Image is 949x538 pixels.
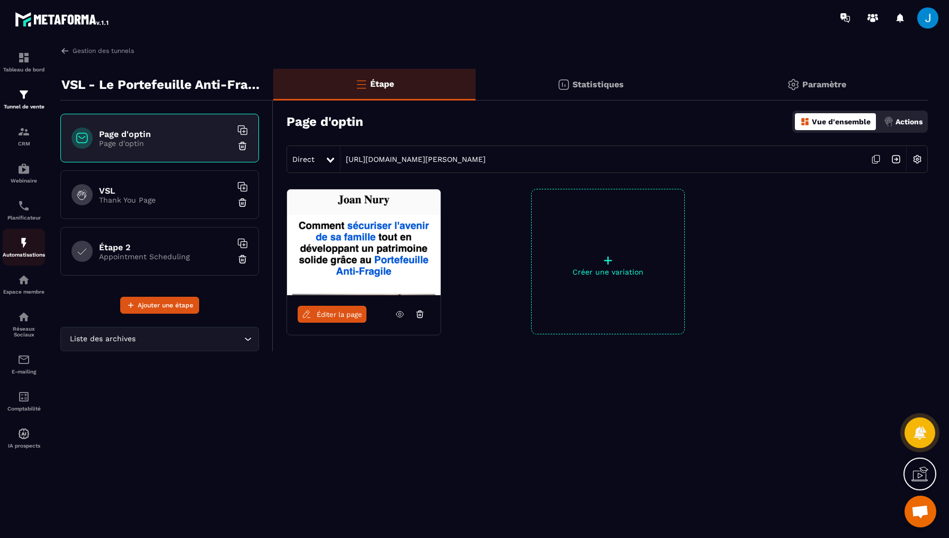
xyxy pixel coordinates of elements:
[17,162,30,175] img: automations
[572,79,624,89] p: Statistiques
[812,117,871,126] p: Vue d'ensemble
[138,300,193,311] span: Ajouter une étape
[3,43,45,80] a: formationformationTableau de bord
[3,289,45,295] p: Espace membre
[802,79,846,89] p: Paramètre
[3,406,45,412] p: Comptabilité
[355,78,368,90] img: bars-o.4a397970.svg
[3,104,45,110] p: Tunnel de vente
[99,196,231,204] p: Thank You Page
[17,311,30,323] img: social-network
[884,117,893,126] img: actions.d6e523a2.png
[17,125,30,138] img: formation
[99,252,231,261] p: Appointment Scheduling
[17,199,30,212] img: scheduler
[17,88,30,101] img: formation
[532,268,684,276] p: Créer une variation
[896,117,923,126] p: Actions
[17,390,30,403] img: accountant
[3,117,45,154] a: formationformationCRM
[3,215,45,221] p: Planificateur
[3,252,45,258] p: Automatisations
[99,139,231,148] p: Page d'optin
[17,51,30,64] img: formation
[17,427,30,440] img: automations
[99,186,231,196] h6: VSL
[3,266,45,303] a: automationsautomationsEspace membre
[99,129,231,139] h6: Page d'optin
[237,197,248,208] img: trash
[317,311,362,318] span: Éditer la page
[3,178,45,184] p: Webinaire
[287,189,441,295] img: image
[60,327,259,351] div: Search for option
[341,155,486,163] a: [URL][DOMAIN_NAME][PERSON_NAME]
[532,253,684,268] p: +
[17,273,30,286] img: automations
[3,80,45,117] a: formationformationTunnel de vente
[907,149,927,169] img: setting-w.858f3a88.svg
[886,149,906,169] img: arrow-next.bcc2205e.svg
[298,306,366,323] a: Éditer la page
[15,10,110,29] img: logo
[3,326,45,338] p: Réseaux Sociaux
[287,114,363,129] h3: Page d'optin
[557,78,570,91] img: stats.20deebd0.svg
[3,192,45,229] a: schedulerschedulerPlanificateur
[3,369,45,375] p: E-mailing
[237,141,248,151] img: trash
[370,79,394,89] p: Étape
[905,496,936,527] a: Ouvrir le chat
[3,345,45,382] a: emailemailE-mailing
[60,46,70,56] img: arrow
[3,229,45,266] a: automationsautomationsAutomatisations
[3,382,45,420] a: accountantaccountantComptabilité
[292,155,315,163] span: Direct
[3,443,45,449] p: IA prospects
[17,353,30,366] img: email
[60,46,134,56] a: Gestion des tunnels
[120,297,199,314] button: Ajouter une étape
[99,242,231,252] h6: Étape 2
[3,303,45,345] a: social-networksocial-networkRéseaux Sociaux
[138,333,241,345] input: Search for option
[67,333,138,345] span: Liste des archives
[800,117,810,126] img: dashboard-orange.40269519.svg
[3,67,45,72] p: Tableau de bord
[3,141,45,147] p: CRM
[17,236,30,249] img: automations
[237,254,248,265] img: trash
[61,74,265,95] p: VSL - Le Portefeuille Anti-Fragile - ORGANIQUE
[787,78,800,91] img: setting-gr.5f69749f.svg
[3,154,45,192] a: automationsautomationsWebinaire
